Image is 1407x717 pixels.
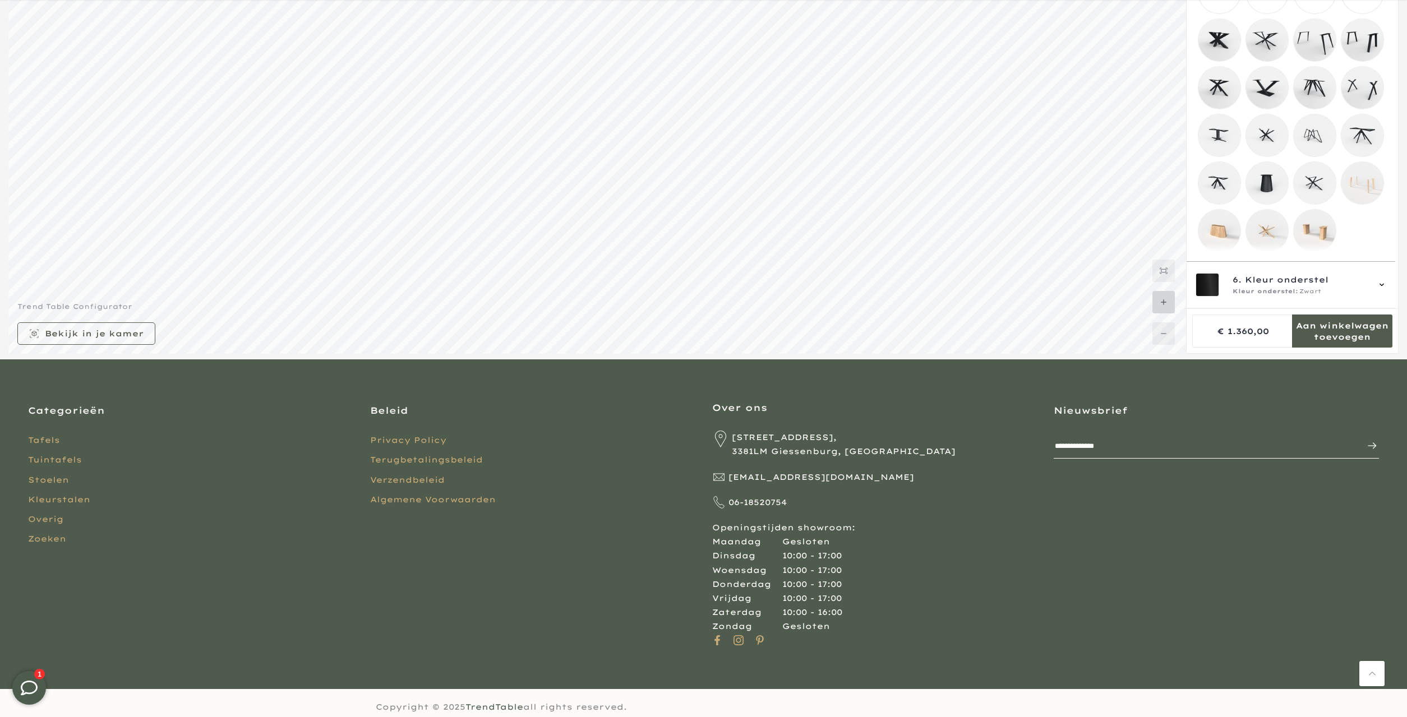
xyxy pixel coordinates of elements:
[370,475,445,485] a: Verzendbeleid
[782,605,842,619] div: 10:00 - 16:00
[782,591,842,605] div: 10:00 - 17:00
[28,404,353,417] h3: Categorieën
[782,577,842,591] div: 10:00 - 17:00
[712,577,782,591] div: Donderdag
[465,702,523,712] span: TrendTable
[782,619,830,633] div: Gesloten
[1,660,57,716] iframe: toggle-frame
[28,435,60,445] a: Tafels
[370,494,496,505] a: Algemene Voorwaarden
[732,431,956,459] span: [STREET_ADDRESS], 3381LM Giessenburg, [GEOGRAPHIC_DATA]
[712,535,782,549] div: Maandag
[712,431,1037,633] div: Openingstijden showroom:
[1359,661,1385,686] a: Terug naar boven
[1054,404,1379,417] h3: Nieuwsbrief
[28,534,66,544] a: Zoeken
[755,633,765,647] a: Volg op Pinterest
[376,700,751,714] div: Copyright © 2025 all rights reserved.
[712,591,782,605] div: Vrijdag
[712,549,782,563] div: Dinsdag
[712,633,722,647] a: Volg op Facebook
[28,514,63,524] a: Overig
[712,605,782,619] div: Zaterdag
[370,455,483,465] a: Terugbetalingsbeleid
[712,563,782,577] div: Woensdag
[370,404,695,417] h3: Beleid
[28,494,90,505] a: Kleurstalen
[734,633,744,647] a: Volg op Instagram
[28,455,82,465] a: Tuintafels
[712,401,1037,414] h3: Over ons
[728,496,787,510] span: 06-18520754
[782,535,830,549] div: Gesloten
[782,563,842,577] div: 10:00 - 17:00
[1355,439,1378,452] span: Inschrijven
[28,475,69,485] a: Stoelen
[728,470,914,484] span: [EMAIL_ADDRESS][DOMAIN_NAME]
[370,435,446,445] a: Privacy Policy
[782,549,842,563] div: 10:00 - 17:00
[712,619,782,633] div: Zondag
[1355,434,1378,457] button: Inschrijven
